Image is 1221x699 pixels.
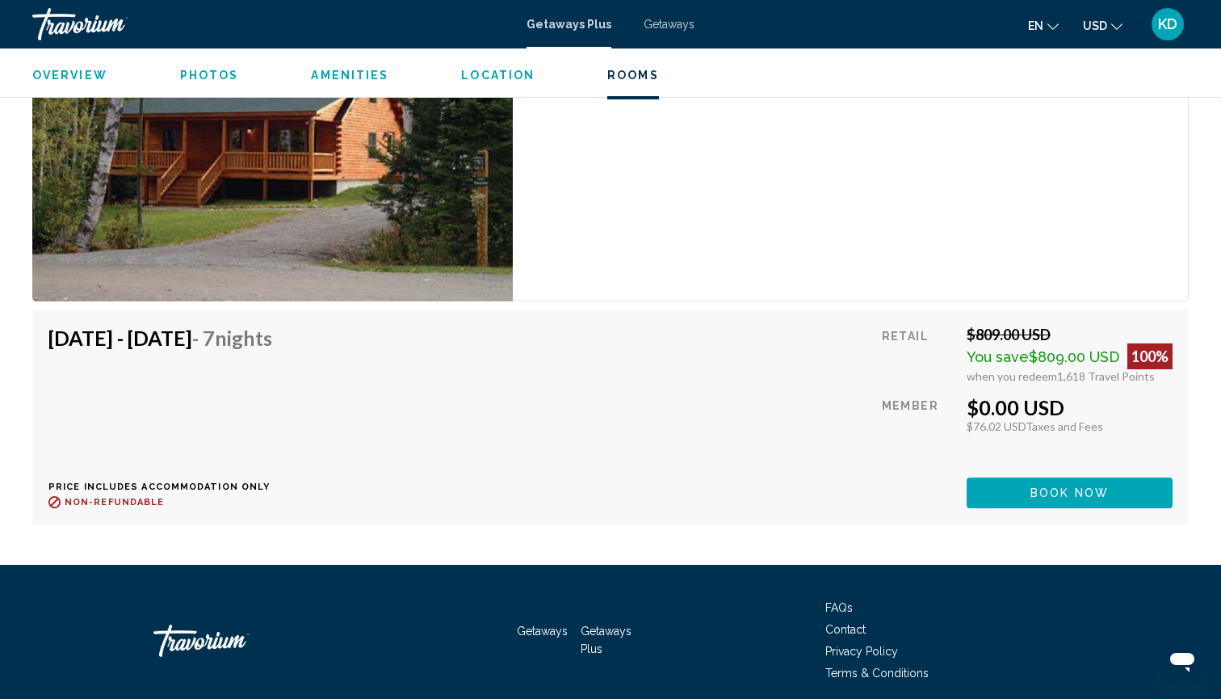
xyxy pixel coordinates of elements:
button: Photos [180,68,239,82]
div: $809.00 USD [967,326,1173,343]
a: Getaways Plus [527,18,611,31]
p: Price includes accommodation only [48,482,284,492]
span: $809.00 USD [1029,348,1119,365]
span: Taxes and Fees [1026,419,1103,433]
span: USD [1083,19,1107,32]
span: Photos [180,69,239,82]
button: Book now [967,478,1173,507]
div: Member [882,395,955,465]
span: 1,618 Travel Points [1057,369,1155,383]
span: Amenities [311,69,388,82]
button: User Menu [1147,7,1189,41]
span: - 7 [192,326,272,350]
span: You save [967,348,1029,365]
a: Getaways [644,18,694,31]
div: $0.00 USD [967,395,1173,419]
div: Retail [882,326,955,383]
button: Amenities [311,68,388,82]
h4: [DATE] - [DATE] [48,326,272,350]
a: Privacy Policy [825,645,898,658]
div: $76.02 USD [967,419,1173,433]
span: Non-refundable [65,497,164,507]
button: Change language [1028,14,1059,37]
span: KD [1158,16,1177,32]
a: FAQs [825,601,853,614]
span: when you redeem [967,369,1057,383]
a: Travorium [153,617,315,665]
a: Getaways Plus [581,625,631,655]
button: Change currency [1083,14,1122,37]
span: en [1028,19,1043,32]
button: Location [461,68,535,82]
span: Rooms [607,69,659,82]
span: Book now [1030,487,1109,500]
button: Rooms [607,68,659,82]
div: 100% [1127,343,1173,369]
a: Terms & Conditions [825,667,929,680]
a: Getaways [517,625,568,638]
button: Overview [32,68,107,82]
span: Overview [32,69,107,82]
span: Location [461,69,535,82]
iframe: Button to launch messaging window [1156,634,1208,686]
a: Contact [825,623,866,636]
span: Nights [215,326,272,350]
a: Travorium [32,8,510,40]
